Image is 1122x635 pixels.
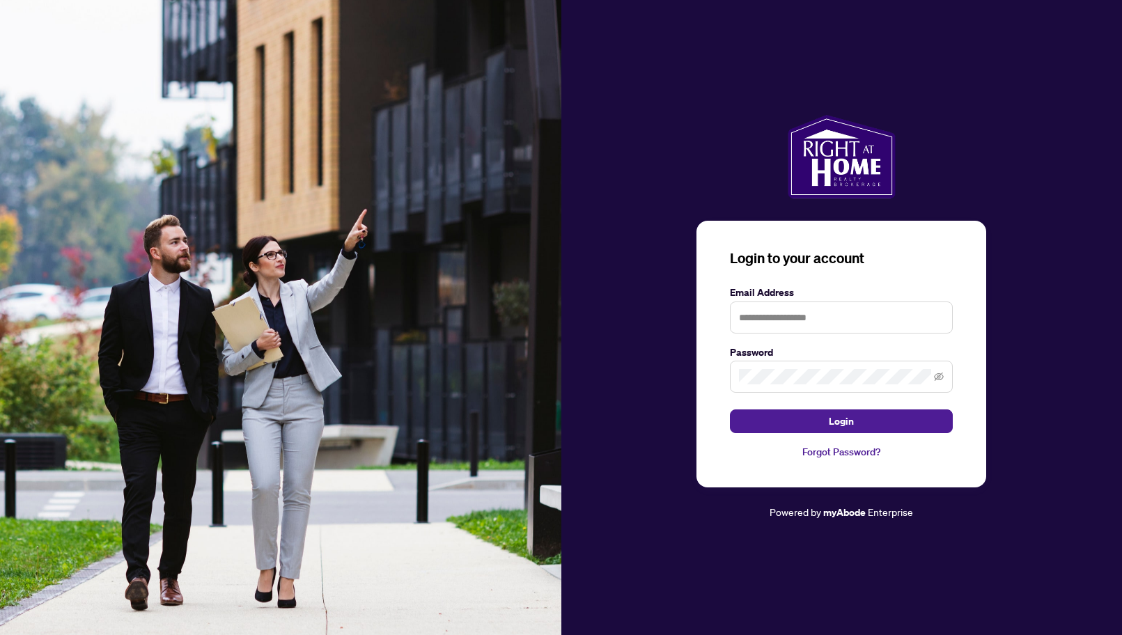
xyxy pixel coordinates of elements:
span: Login [829,410,854,432]
h3: Login to your account [730,249,953,268]
img: ma-logo [788,115,896,198]
span: Enterprise [868,505,913,518]
label: Email Address [730,285,953,300]
a: myAbode [823,505,866,520]
label: Password [730,345,953,360]
a: Forgot Password? [730,444,953,460]
span: Powered by [770,505,821,518]
span: eye-invisible [934,372,944,382]
button: Login [730,409,953,433]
